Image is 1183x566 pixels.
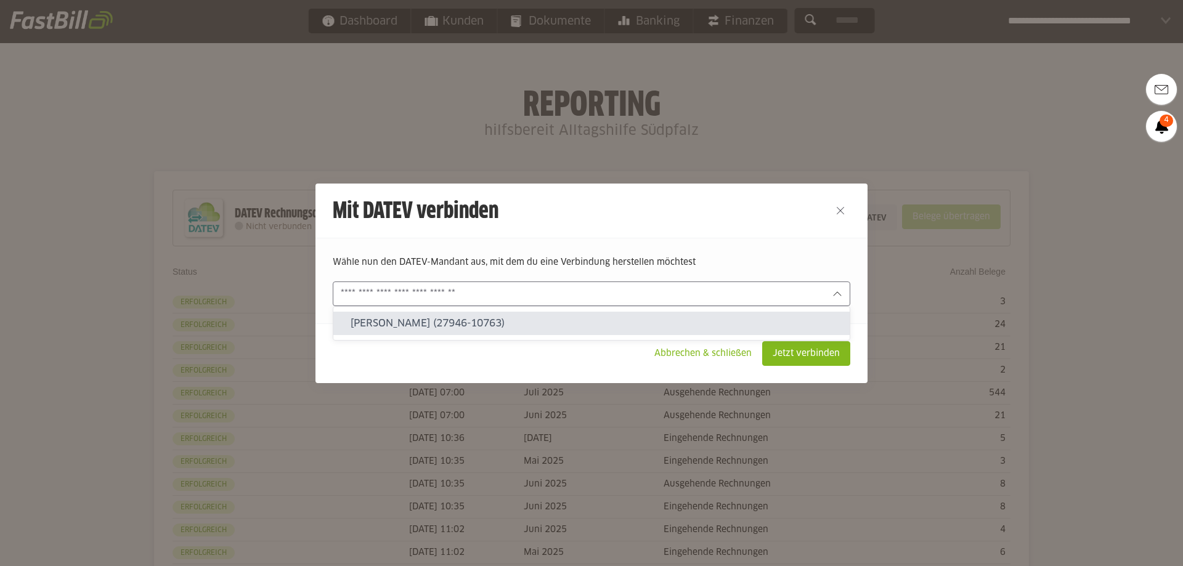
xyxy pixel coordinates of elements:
[644,341,762,366] sl-button: Abbrechen & schließen
[1160,115,1173,127] span: 4
[762,341,850,366] sl-button: Jetzt verbinden
[1146,111,1177,142] a: 4
[333,312,850,335] sl-option: [PERSON_NAME] (27946-10763)
[333,256,850,269] p: Wähle nun den DATEV-Mandant aus, mit dem du eine Verbindung herstellen möchtest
